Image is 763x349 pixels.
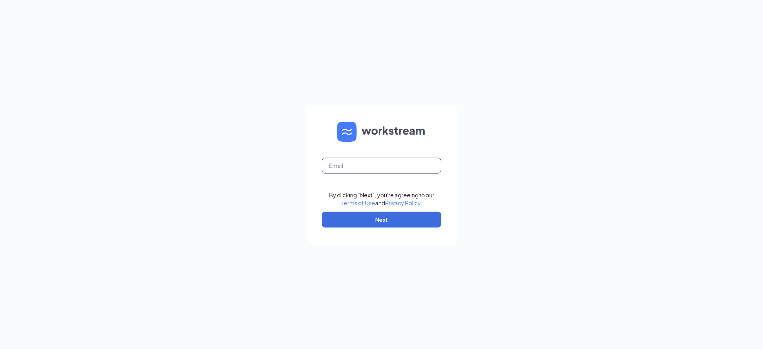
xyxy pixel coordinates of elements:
[337,122,426,142] img: WS logo and Workstream text
[341,199,375,206] a: Terms of Use
[385,199,420,206] a: Privacy Policy
[329,191,434,207] div: By clicking "Next", you're agreeing to our and .
[322,212,441,228] button: Next
[322,158,441,174] input: Email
